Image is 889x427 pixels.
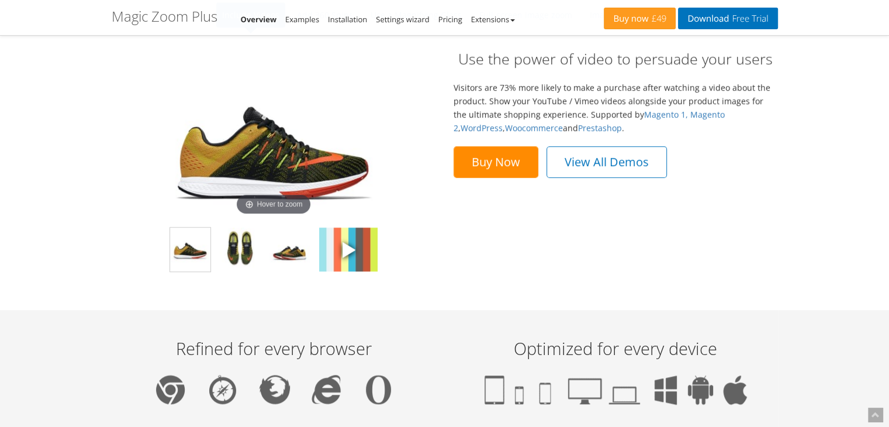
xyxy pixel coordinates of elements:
[604,8,676,29] a: Buy now£49
[319,228,378,271] img: Magic Zoom Plus
[729,14,768,23] span: Free Trial
[461,122,503,133] a: WordPress
[156,375,391,404] img: Chrome, Safari, Firefox, IE, Opera
[578,122,622,133] a: Prestashop
[376,14,430,25] a: Settings wizard
[220,228,260,271] img: Magic Zoom Plus
[328,14,367,25] a: Installation
[285,14,319,25] a: Examples
[678,8,777,29] a: DownloadFree Trial
[454,146,538,178] a: Buy Now
[438,14,462,25] a: Pricing
[112,9,217,24] h1: Magic Zoom Plus
[157,54,390,218] img: Magic Zoom Plus
[157,54,390,218] a: Magic Zoom PlusHover to zoom
[170,228,210,271] img: Magic Zoom Plus
[546,146,667,178] a: View All Demos
[456,339,775,358] p: Optimized for every device
[485,375,747,405] img: Tablet, phone, smartphone, desktop, laptop, Windows, Android, iOS
[471,14,515,25] a: Extensions
[115,339,433,358] p: Refined for every browser
[454,49,778,178] div: Visitors are 73% more likely to make a purchase after watching a video about the product. Show yo...
[269,228,310,271] img: Magic Zoom Plus
[454,49,778,69] h2: Use the power of video to persuade your users
[505,122,563,133] a: Woocommerce
[649,14,667,23] span: £49
[241,14,277,25] a: Overview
